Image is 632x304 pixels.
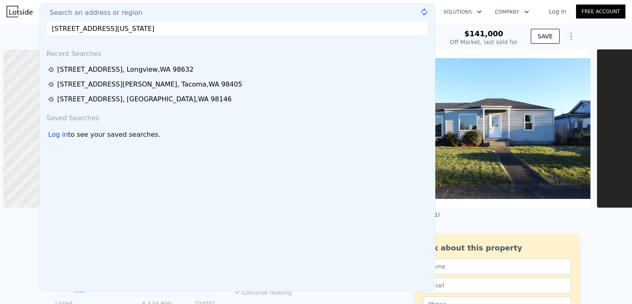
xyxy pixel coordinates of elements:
[423,242,571,254] div: Ask about this property
[46,21,428,36] input: Enter an address, city, region, neighborhood or zip code
[48,130,68,140] div: Log in
[43,42,432,62] div: Recent Searches
[380,49,590,208] img: Sale: 155444670 Parcel: 102327079
[539,7,576,16] a: Log In
[234,288,292,297] button: Continue reading
[464,29,503,38] span: $141,000
[57,65,193,75] div: [STREET_ADDRESS] , Longview , WA 98632
[423,278,571,293] input: Email
[43,8,142,18] span: Search an address or region
[531,29,560,44] button: SAVE
[57,94,232,104] div: [STREET_ADDRESS] , [GEOGRAPHIC_DATA] , WA 98146
[576,5,625,19] a: Free Account
[43,107,432,126] div: Saved Searches
[450,38,518,46] div: Off Market, last sold for
[437,5,488,19] button: Solutions
[488,5,536,19] button: Company
[7,6,33,17] img: Lotside
[68,130,160,140] span: to see your saved searches.
[423,259,571,274] input: Name
[563,28,579,44] button: Show Options
[48,65,429,75] a: [STREET_ADDRESS], Longview,WA 98632
[57,80,242,89] div: [STREET_ADDRESS][PERSON_NAME] , Tacoma , WA 98405
[48,80,429,89] a: [STREET_ADDRESS][PERSON_NAME], Tacoma,WA 98405
[48,94,429,104] a: [STREET_ADDRESS], [GEOGRAPHIC_DATA],WA 98146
